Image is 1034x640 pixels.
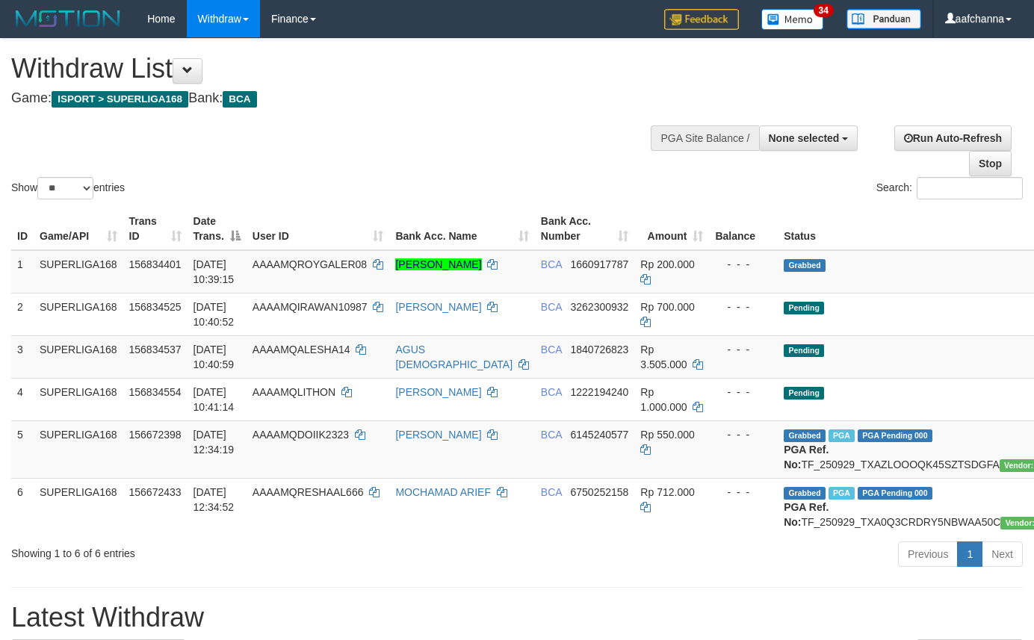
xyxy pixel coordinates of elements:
[640,386,687,413] span: Rp 1.000.000
[395,301,481,313] a: [PERSON_NAME]
[52,91,188,108] span: ISPORT > SUPERLIGA168
[129,258,182,270] span: 156834401
[11,603,1023,633] h1: Latest Withdraw
[34,208,123,250] th: Game/API: activate to sort column ascending
[570,258,628,270] span: Copy 1660917787 to clipboard
[759,125,858,151] button: None selected
[253,258,367,270] span: AAAAMQROYGALER08
[541,258,562,270] span: BCA
[123,208,188,250] th: Trans ID: activate to sort column ascending
[389,208,534,250] th: Bank Acc. Name: activate to sort column ascending
[34,293,123,335] td: SUPERLIGA168
[715,385,772,400] div: - - -
[769,132,840,144] span: None selected
[640,301,694,313] span: Rp 700.000
[129,386,182,398] span: 156834554
[34,250,123,293] td: SUPERLIGA168
[784,387,824,400] span: Pending
[640,258,694,270] span: Rp 200.000
[634,208,709,250] th: Amount: activate to sort column ascending
[982,541,1023,567] a: Next
[395,486,491,498] a: MOCHAMAD ARIEF
[34,335,123,378] td: SUPERLIGA168
[11,335,34,378] td: 3
[709,208,778,250] th: Balance
[894,125,1012,151] a: Run Auto-Refresh
[570,429,628,441] span: Copy 6145240577 to clipboard
[541,429,562,441] span: BCA
[640,429,694,441] span: Rp 550.000
[640,344,687,370] span: Rp 3.505.000
[11,478,34,535] td: 6
[11,91,675,106] h4: Game: Bank:
[11,177,125,199] label: Show entries
[541,486,562,498] span: BCA
[129,344,182,355] span: 156834537
[784,344,824,357] span: Pending
[846,9,921,29] img: panduan.png
[34,420,123,478] td: SUPERLIGA168
[570,486,628,498] span: Copy 6750252158 to clipboard
[34,478,123,535] td: SUPERLIGA168
[535,208,635,250] th: Bank Acc. Number: activate to sort column ascending
[194,386,235,413] span: [DATE] 10:41:14
[715,257,772,272] div: - - -
[570,344,628,355] span: Copy 1840726823 to clipboard
[194,429,235,456] span: [DATE] 12:34:19
[11,208,34,250] th: ID
[715,485,772,500] div: - - -
[129,301,182,313] span: 156834525
[11,54,675,84] h1: Withdraw List
[253,344,350,355] span: AAAAMQALESHA14
[715,427,772,442] div: - - -
[784,487,826,500] span: Grabbed
[11,378,34,420] td: 4
[129,486,182,498] span: 156672433
[253,486,364,498] span: AAAAMQRESHAAL666
[784,302,824,314] span: Pending
[253,386,335,398] span: AAAAMQLITHON
[784,444,829,470] b: PGA Ref. No:
[188,208,247,250] th: Date Trans.: activate to sort column descending
[829,429,855,442] span: Marked by aafsoycanthlai
[640,486,694,498] span: Rp 712.000
[664,9,739,30] img: Feedback.jpg
[917,177,1023,199] input: Search:
[11,420,34,478] td: 5
[194,486,235,513] span: [DATE] 12:34:52
[784,259,826,272] span: Grabbed
[11,293,34,335] td: 2
[541,344,562,355] span: BCA
[395,386,481,398] a: [PERSON_NAME]
[247,208,390,250] th: User ID: activate to sort column ascending
[395,344,513,370] a: AGUS [DEMOGRAPHIC_DATA]
[11,540,420,561] div: Showing 1 to 6 of 6 entries
[858,487,932,500] span: PGA Pending
[194,344,235,370] span: [DATE] 10:40:59
[395,429,481,441] a: [PERSON_NAME]
[715,299,772,314] div: - - -
[876,177,1023,199] label: Search:
[957,541,982,567] a: 1
[858,429,932,442] span: PGA Pending
[651,125,758,151] div: PGA Site Balance /
[34,378,123,420] td: SUPERLIGA168
[253,429,349,441] span: AAAAMQDOIIK2323
[761,9,824,30] img: Button%20Memo.svg
[541,386,562,398] span: BCA
[253,301,368,313] span: AAAAMQIRAWAN10987
[194,301,235,328] span: [DATE] 10:40:52
[541,301,562,313] span: BCA
[194,258,235,285] span: [DATE] 10:39:15
[570,301,628,313] span: Copy 3262300932 to clipboard
[37,177,93,199] select: Showentries
[11,250,34,293] td: 1
[223,91,256,108] span: BCA
[814,4,834,17] span: 34
[969,151,1012,176] a: Stop
[784,501,829,528] b: PGA Ref. No:
[715,342,772,357] div: - - -
[784,429,826,442] span: Grabbed
[829,487,855,500] span: Marked by aafsoycanthlai
[129,429,182,441] span: 156672398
